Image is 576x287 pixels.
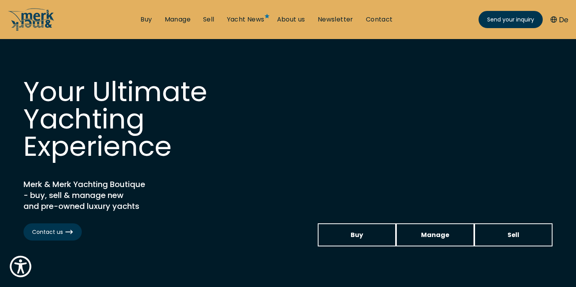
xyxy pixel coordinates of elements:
[227,15,265,24] a: Yacht News
[23,179,219,212] h2: Merk & Merk Yachting Boutique - buy, sell & manage new and pre-owned luxury yachts
[396,223,474,246] a: Manage
[140,15,152,24] a: Buy
[551,14,568,25] button: De
[508,230,519,240] span: Sell
[421,230,449,240] span: Manage
[351,230,363,240] span: Buy
[474,223,553,246] a: Sell
[203,15,214,24] a: Sell
[277,15,305,24] a: About us
[318,15,353,24] a: Newsletter
[366,15,393,24] a: Contact
[479,11,543,28] a: Send your inquiry
[8,254,33,279] button: Show Accessibility Preferences
[318,223,396,246] a: Buy
[32,228,73,236] span: Contact us
[487,16,534,24] span: Send your inquiry
[165,15,191,24] a: Manage
[23,78,258,160] h1: Your Ultimate Yachting Experience
[23,223,82,241] a: Contact us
